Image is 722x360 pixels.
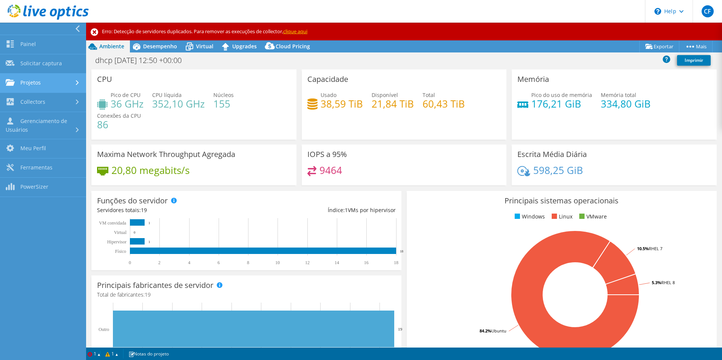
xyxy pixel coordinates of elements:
h3: Escrita Média Diária [517,150,587,158]
span: Ambiente [99,43,124,50]
text: 1 [148,240,150,244]
tspan: Ubuntu [491,328,506,334]
span: Desempenho [143,43,177,50]
text: 4 [188,260,190,265]
a: Exportar [639,41,679,52]
h4: 38,59 TiB [321,100,363,108]
text: 19 [398,327,403,331]
h4: 86 [97,120,141,129]
h4: 352,10 GHz [152,100,205,108]
h4: 36 GHz [111,100,143,108]
li: VMware [577,212,607,221]
li: Linux [550,212,572,221]
h3: Funções do servidor [97,197,168,205]
text: 6 [218,260,220,265]
text: Hipervisor [107,239,127,245]
a: Notas do projeto [123,349,174,358]
h4: Total de fabricantes: [97,291,396,299]
tspan: 84.2% [480,328,491,334]
text: 14 [335,260,339,265]
span: Conexões da CPU [97,112,141,119]
div: Erro: Detecção de servidores duplicados. Para remover as execuções de collector, [86,23,722,40]
span: 1 [345,206,348,214]
span: Total [423,91,435,98]
text: 2 [158,260,160,265]
h4: 20,80 megabits/s [111,166,190,174]
text: 8 [247,260,249,265]
h3: Memória [517,75,549,83]
h4: 9464 [319,166,342,174]
tspan: 5.3% [652,280,661,285]
a: Mais [679,41,713,52]
tspan: Físico [115,249,126,254]
text: 0 [134,231,136,234]
text: 18 [394,260,398,265]
a: clique aqui [283,28,307,35]
li: Windows [513,212,545,221]
h4: 21,84 TiB [372,100,414,108]
a: 1 [100,349,123,358]
h1: dhcp [DATE] 12:50 +00:00 [92,56,193,65]
span: 19 [145,291,151,298]
text: 0 [129,260,131,265]
span: Usado [321,91,336,98]
h4: 155 [213,100,234,108]
span: 19 [141,206,147,214]
h4: 334,80 GiB [601,100,651,108]
span: Disponível [372,91,398,98]
span: Núcleos [213,91,234,98]
span: CPU líquida [152,91,182,98]
h3: CPU [97,75,112,83]
a: 1 [88,351,100,357]
text: 12 [305,260,310,265]
tspan: 10.5% [637,246,649,251]
tspan: RHEL 8 [661,280,675,285]
h3: Principais sistemas operacionais [412,197,711,205]
h4: 176,21 GiB [531,100,592,108]
h3: Maxima Network Throughput Agregada [97,150,235,158]
div: Servidores totais: [97,206,246,214]
text: VM convidada [99,220,126,226]
text: 1 [148,221,150,225]
text: Virtual [114,230,127,235]
h3: Principais fabricantes de servidor [97,281,213,289]
span: Pico do uso de memória [531,91,592,98]
h4: 598,25 GiB [533,166,583,174]
text: 18 [400,249,404,253]
div: Índice: VMs por hipervisor [246,206,395,214]
span: Virtual [196,43,213,50]
a: Imprimir [677,55,711,66]
h4: 60,43 TiB [423,100,465,108]
text: 16 [364,260,369,265]
tspan: RHEL 7 [649,246,662,251]
span: Cloud Pricing [276,43,310,50]
h3: Capacidade [307,75,348,83]
span: Upgrades [232,43,257,50]
span: Memória total [601,91,636,98]
span: Pico de CPU [111,91,140,98]
text: Outro [99,327,109,332]
h3: IOPS a 95% [307,150,347,158]
svg: \n [654,8,661,15]
span: CF [702,5,714,17]
text: 10 [275,260,280,265]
